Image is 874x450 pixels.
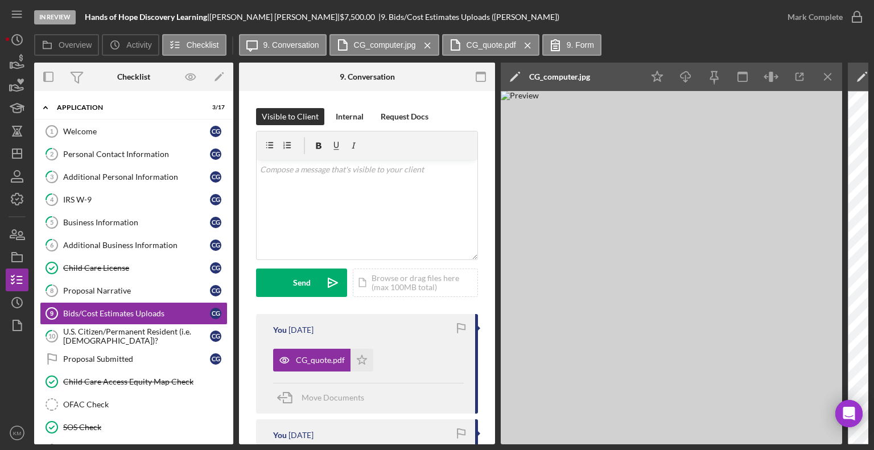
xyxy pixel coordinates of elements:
tspan: 6 [50,241,54,249]
div: Additional Personal Information [63,172,210,181]
button: CG_computer.jpg [329,34,439,56]
div: In Review [34,10,76,24]
div: C G [210,308,221,319]
div: 3 / 17 [204,104,225,111]
button: Checklist [162,34,226,56]
text: KM [13,430,21,436]
a: 9Bids/Cost Estimates UploadsCG [40,302,228,325]
div: CG_quote.pdf [296,356,345,365]
div: Open Intercom Messenger [835,400,863,427]
button: Mark Complete [776,6,868,28]
img: Preview [501,91,842,444]
div: Proposal Narrative [63,286,210,295]
a: SOS Check [40,416,228,439]
div: C G [210,217,221,228]
div: C G [210,194,221,205]
a: Child Care Access Equity Map Check [40,370,228,393]
div: C G [210,285,221,296]
button: Internal [330,108,369,125]
div: Mark Complete [788,6,843,28]
tspan: 9 [50,310,53,317]
span: Move Documents [302,393,364,402]
button: CG_quote.pdf [273,349,373,371]
b: Hands of Hope Discovery Learning [85,12,207,22]
div: OFAC Check [63,400,227,409]
div: You [273,431,287,440]
tspan: 4 [50,196,54,203]
button: KM [6,422,28,444]
a: OFAC Check [40,393,228,416]
div: C G [210,262,221,274]
div: Business Information [63,218,210,227]
button: Visible to Client [256,108,324,125]
time: 2025-07-03 17:56 [288,431,314,440]
div: 9. Conversation [340,72,395,81]
div: Visible to Client [262,108,319,125]
div: Personal Contact Information [63,150,210,159]
button: Move Documents [273,383,376,412]
a: 3Additional Personal InformationCG [40,166,228,188]
div: Child Care Access Equity Map Check [63,377,227,386]
a: Proposal SubmittedCG [40,348,228,370]
tspan: 8 [50,287,53,294]
div: Request Docs [381,108,428,125]
div: Internal [336,108,364,125]
div: Send [293,269,311,297]
button: CG_quote.pdf [442,34,539,56]
div: C G [210,331,221,342]
div: Welcome [63,127,210,136]
a: 4IRS W-9CG [40,188,228,211]
div: Child Care License [63,263,210,273]
label: CG_quote.pdf [467,40,516,49]
tspan: 10 [48,332,56,340]
div: C G [210,171,221,183]
div: SOS Check [63,423,227,432]
div: IRS W-9 [63,195,210,204]
label: Activity [126,40,151,49]
label: CG_computer.jpg [354,40,416,49]
tspan: 2 [50,150,53,158]
div: C G [210,240,221,251]
div: Bids/Cost Estimates Uploads [63,309,210,318]
div: You [273,325,287,335]
div: CG_computer.jpg [529,72,590,81]
a: 6Additional Business InformationCG [40,234,228,257]
div: Application [57,104,196,111]
label: 9. Form [567,40,594,49]
div: C G [210,148,221,160]
tspan: 5 [50,218,53,226]
button: Request Docs [375,108,434,125]
button: 9. Form [542,34,601,56]
a: 8Proposal NarrativeCG [40,279,228,302]
div: Proposal Submitted [63,354,210,364]
div: | [85,13,209,22]
button: Send [256,269,347,297]
button: 9. Conversation [239,34,327,56]
div: C G [210,353,221,365]
label: Checklist [187,40,219,49]
button: Activity [102,34,159,56]
tspan: 1 [50,128,53,135]
a: 1WelcomeCG [40,120,228,143]
a: Child Care LicenseCG [40,257,228,279]
div: Checklist [117,72,150,81]
a: 10U.S. Citizen/Permanent Resident (i.e. [DEMOGRAPHIC_DATA])?CG [40,325,228,348]
div: $7,500.00 [340,13,378,22]
label: 9. Conversation [263,40,319,49]
label: Overview [59,40,92,49]
a: 2Personal Contact InformationCG [40,143,228,166]
div: Additional Business Information [63,241,210,250]
a: 5Business InformationCG [40,211,228,234]
button: Overview [34,34,99,56]
div: C G [210,126,221,137]
div: U.S. Citizen/Permanent Resident (i.e. [DEMOGRAPHIC_DATA])? [63,327,210,345]
tspan: 3 [50,173,53,180]
div: | 9. Bids/Cost Estimates Uploads ([PERSON_NAME]) [378,13,559,22]
time: 2025-07-03 17:56 [288,325,314,335]
div: [PERSON_NAME] [PERSON_NAME] | [209,13,340,22]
